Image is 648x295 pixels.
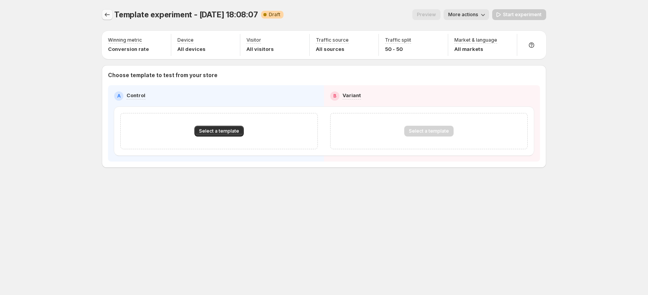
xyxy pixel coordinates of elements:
p: All visitors [246,45,274,53]
p: 50 - 50 [385,45,411,53]
p: Conversion rate [108,45,149,53]
button: Select a template [194,126,244,137]
p: All devices [177,45,206,53]
span: Draft [269,12,280,18]
p: All sources [316,45,349,53]
p: Device [177,37,194,43]
span: Select a template [199,128,239,134]
p: Winning metric [108,37,142,43]
p: All markets [454,45,497,53]
p: Traffic source [316,37,349,43]
p: Choose template to test from your store [108,71,540,79]
p: Market & language [454,37,497,43]
span: More actions [448,12,478,18]
p: Variant [343,91,361,99]
h2: A [117,93,121,99]
button: More actions [444,9,489,20]
p: Visitor [246,37,261,43]
span: Template experiment - [DATE] 18:08:07 [114,10,258,19]
p: Traffic split [385,37,411,43]
button: Experiments [102,9,113,20]
h2: B [333,93,336,99]
p: Control [127,91,145,99]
